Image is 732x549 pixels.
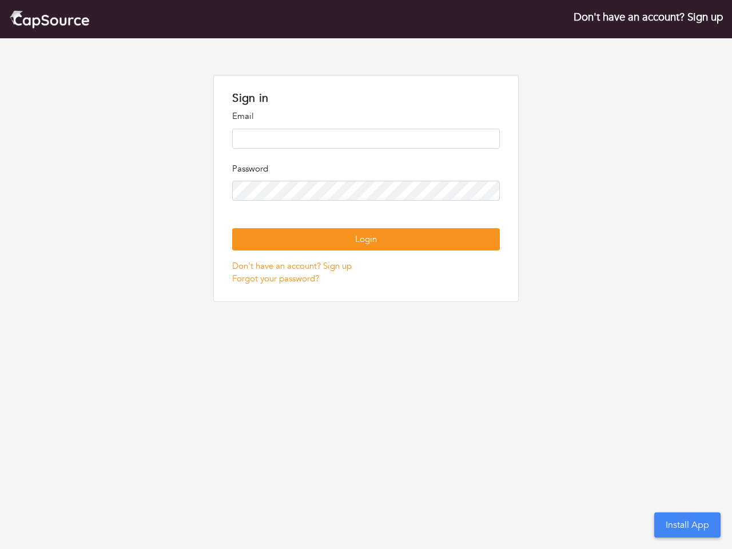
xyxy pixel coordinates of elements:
a: Don't have an account? Sign up [232,260,352,272]
button: Login [232,228,499,250]
a: Forgot your password? [232,273,319,284]
h1: Sign in [232,91,499,105]
a: Don't have an account? Sign up [574,10,723,25]
p: Email [232,110,499,123]
p: Password [232,162,499,176]
img: cap_logo.png [9,9,90,29]
button: Install App [654,512,721,538]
